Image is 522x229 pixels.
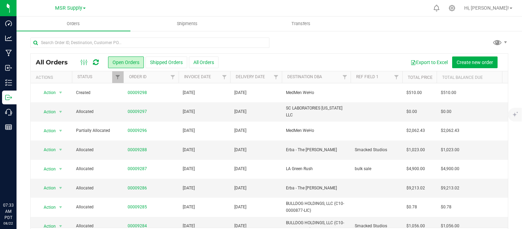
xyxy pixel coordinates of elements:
a: Filter [112,71,124,83]
span: [DATE] [234,204,246,210]
p: 08/22 [3,221,13,226]
span: Action [38,145,56,155]
span: [DATE] [183,166,195,172]
button: Shipped Orders [146,56,187,68]
span: Allocated [76,108,119,115]
span: [DATE] [234,108,246,115]
a: Filter [219,71,230,83]
span: Action [38,164,56,174]
span: bulk sale [355,166,371,172]
a: Delivery Date [236,74,265,79]
span: Action [38,88,56,97]
a: 00009298 [128,90,147,96]
span: Orders [57,21,89,27]
span: $9,213.02 [441,185,459,191]
span: select [56,145,65,155]
a: Total Price [408,75,433,80]
div: Actions [36,75,69,80]
span: Allocated [76,147,119,153]
span: Action [38,183,56,193]
a: 00009296 [128,127,147,134]
span: LA Green Rush [286,166,347,172]
a: 00009288 [128,147,147,153]
span: Shipments [168,21,207,27]
span: $4,900.00 [441,166,459,172]
span: Smacked Studios [355,147,387,153]
span: Create new order [457,60,493,65]
inline-svg: Outbound [5,94,12,101]
span: select [56,164,65,174]
span: [DATE] [183,108,195,115]
a: Transfers [244,17,358,31]
a: Filter [270,71,282,83]
span: select [56,107,65,117]
inline-svg: Analytics [5,35,12,42]
span: [DATE] [234,90,246,96]
span: select [56,202,65,212]
span: select [56,183,65,193]
span: Action [38,126,56,136]
span: $510.00 [441,90,456,96]
iframe: Resource center [7,174,28,195]
span: Transfers [282,21,320,27]
span: MSR Supply [55,5,82,11]
a: Order ID [129,74,147,79]
span: $2,062.43 [441,127,459,134]
span: $4,900.00 [406,166,425,172]
span: [DATE] [234,127,246,134]
span: Allocated [76,166,119,172]
inline-svg: Manufacturing [5,50,12,56]
span: BULLDOG HOLDINGS, LLC (C10-0000877-LIC) [286,200,347,214]
a: Orders [17,17,130,31]
span: Erba - The [PERSON_NAME] [286,147,347,153]
button: All Orders [189,56,219,68]
a: 00009297 [128,108,147,115]
span: $0.78 [441,204,451,210]
span: SC LABORATORIES [US_STATE] LLC [286,105,347,118]
span: [DATE] [183,127,195,134]
inline-svg: Call Center [5,109,12,116]
span: Allocated [76,204,119,210]
p: 07:33 AM PDT [3,202,13,221]
span: $0.78 [406,204,417,210]
inline-svg: Dashboard [5,20,12,27]
a: Invoice Date [184,74,211,79]
span: $9,213.02 [406,185,425,191]
span: MedMen WeHo [286,90,347,96]
span: [DATE] [183,147,195,153]
input: Search Order ID, Destination, Customer PO... [30,38,269,48]
a: Shipments [130,17,244,31]
a: Filter [167,71,179,83]
a: 00009285 [128,204,147,210]
span: $0.00 [406,108,417,115]
span: Hi, [PERSON_NAME]! [464,5,509,11]
a: Filter [391,71,402,83]
span: [DATE] [183,204,195,210]
a: 00009286 [128,185,147,191]
span: [DATE] [234,166,246,172]
iframe: Resource center unread badge [20,173,29,181]
a: Ref Field 1 [356,74,379,79]
span: select [56,126,65,136]
span: Created [76,90,119,96]
a: Status [77,74,92,79]
span: [DATE] [183,185,195,191]
span: $1,023.00 [441,147,459,153]
a: Destination DBA [287,74,322,79]
a: 00009287 [128,166,147,172]
span: Allocated [76,185,119,191]
button: Open Orders [108,56,144,68]
span: $1,023.00 [406,147,425,153]
span: All Orders [36,59,75,66]
span: $0.00 [441,108,451,115]
button: Export to Excel [406,56,452,68]
span: Erba - The [PERSON_NAME] [286,185,347,191]
div: Manage settings [448,5,456,11]
span: $2,062.43 [406,127,425,134]
span: Action [38,107,56,117]
span: $510.00 [406,90,422,96]
span: select [56,88,65,97]
span: [DATE] [183,90,195,96]
span: Action [38,202,56,212]
inline-svg: Inventory [5,79,12,86]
